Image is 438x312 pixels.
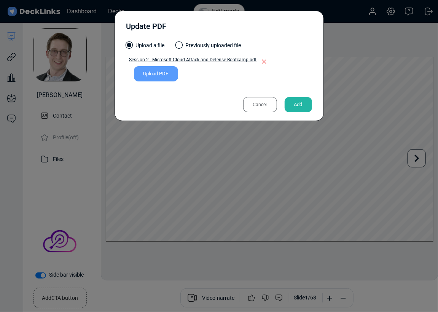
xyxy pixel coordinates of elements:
div: Add [285,97,312,112]
div: Update PDF [126,21,167,36]
label: Upload a file [126,41,165,53]
div: Upload PDF [134,66,178,81]
a: Session 2 - Microsoft Cloud Attack and Defense Bootcamp.pdf [126,56,257,66]
div: Cancel [243,97,277,112]
label: Previously uploaded file [176,41,241,53]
